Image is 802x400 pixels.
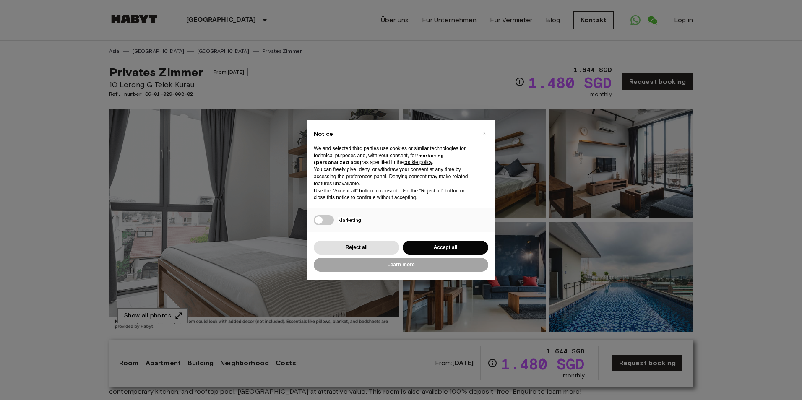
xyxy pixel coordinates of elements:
p: We and selected third parties use cookies or similar technologies for technical purposes and, wit... [314,145,475,166]
button: Close this notice [477,127,491,140]
button: Accept all [403,241,488,255]
button: Learn more [314,258,488,272]
span: Marketing [338,217,361,223]
h2: Notice [314,130,475,138]
button: Reject all [314,241,399,255]
a: cookie policy [404,159,432,165]
strong: “marketing (personalized ads)” [314,152,444,166]
span: × [483,128,486,138]
p: Use the “Accept all” button to consent. Use the “Reject all” button or close this notice to conti... [314,187,475,202]
p: You can freely give, deny, or withdraw your consent at any time by accessing the preferences pane... [314,166,475,187]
